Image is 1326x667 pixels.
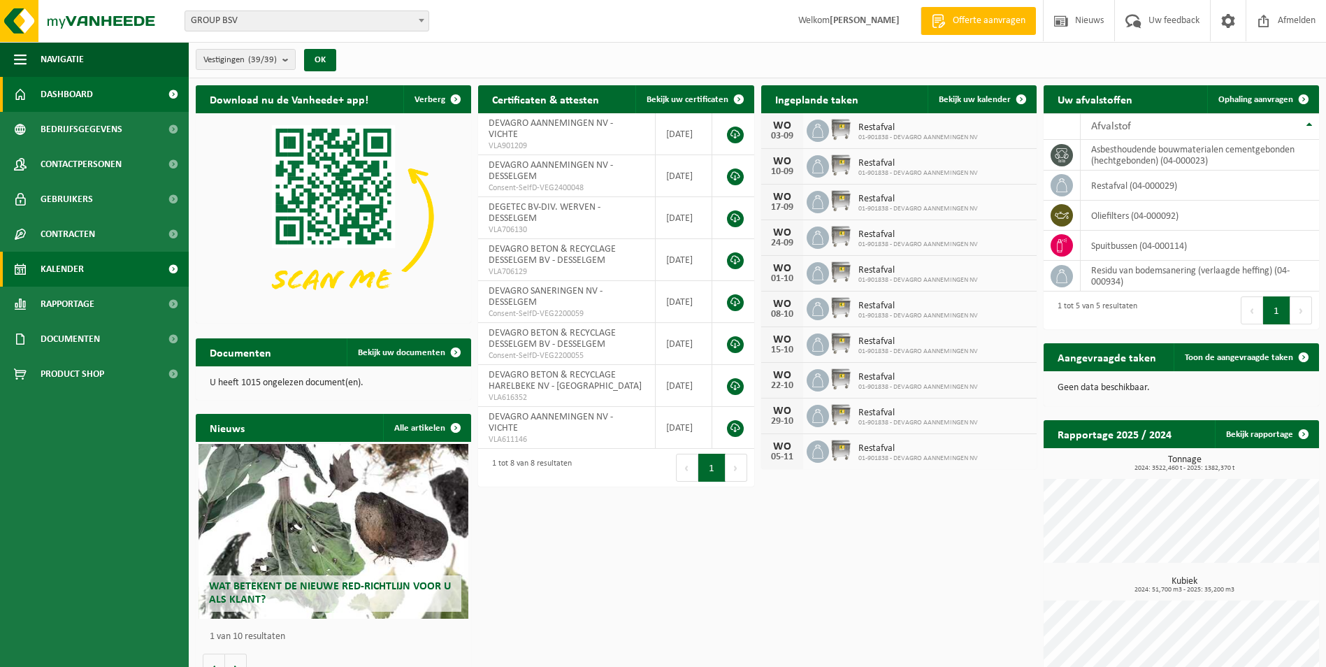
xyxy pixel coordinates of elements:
[768,167,796,177] div: 10-09
[41,147,122,182] span: Contactpersonen
[921,7,1036,35] a: Offerte aanvragen
[185,11,428,31] span: GROUP BSV
[196,338,285,366] h2: Documenten
[768,192,796,203] div: WO
[858,419,978,427] span: 01-901838 - DEVAGRO AANNEMINGEN NV
[489,286,603,308] span: DEVAGRO SANERINGEN NV - DESSELGEM
[1241,296,1263,324] button: Previous
[858,443,978,454] span: Restafval
[489,202,600,224] span: DEGETEC BV-DIV. WERVEN - DESSELGEM
[768,406,796,417] div: WO
[403,85,470,113] button: Verberg
[1263,296,1290,324] button: 1
[768,334,796,345] div: WO
[1081,171,1319,201] td: restafval (04-000029)
[489,434,644,445] span: VLA611146
[768,417,796,426] div: 29-10
[858,347,978,356] span: 01-901838 - DEVAGRO AANNEMINGEN NV
[489,308,644,320] span: Consent-SelfD-VEG2200059
[858,158,978,169] span: Restafval
[485,452,572,483] div: 1 tot 8 van 8 resultaten
[858,241,978,249] span: 01-901838 - DEVAGRO AANNEMINGEN NV
[1218,95,1293,104] span: Ophaling aanvragen
[415,95,445,104] span: Verberg
[1044,420,1186,447] h2: Rapportage 2025 / 2024
[489,350,644,361] span: Consent-SelfD-VEG2200055
[1044,85,1146,113] h2: Uw afvalstoffen
[768,452,796,462] div: 05-11
[928,85,1035,113] a: Bekijk uw kalender
[41,287,94,322] span: Rapportage
[196,49,296,70] button: Vestigingen(39/39)
[768,238,796,248] div: 24-09
[248,55,277,64] count: (39/39)
[358,348,445,357] span: Bekijk uw documenten
[1051,587,1319,594] span: 2024: 51,700 m3 - 2025: 35,200 m3
[656,155,713,197] td: [DATE]
[829,296,853,320] img: WB-1100-GAL-GY-02
[768,131,796,141] div: 03-09
[41,112,122,147] span: Bedrijfsgegevens
[858,122,978,134] span: Restafval
[199,444,468,619] a: Wat betekent de nieuwe RED-richtlijn voor u als klant?
[478,85,613,113] h2: Certificaten & attesten
[1051,295,1137,326] div: 1 tot 5 van 5 resultaten
[949,14,1029,28] span: Offerte aanvragen
[858,194,978,205] span: Restafval
[858,169,978,178] span: 01-901838 - DEVAGRO AANNEMINGEN NV
[1091,121,1131,132] span: Afvalstof
[858,265,978,276] span: Restafval
[656,365,713,407] td: [DATE]
[768,345,796,355] div: 15-10
[41,42,84,77] span: Navigatie
[635,85,753,113] a: Bekijk uw certificaten
[676,454,698,482] button: Previous
[1215,420,1318,448] a: Bekijk rapportage
[209,581,451,605] span: Wat betekent de nieuwe RED-richtlijn voor u als klant?
[829,438,853,462] img: WB-1100-GAL-GY-02
[656,407,713,449] td: [DATE]
[761,85,872,113] h2: Ingeplande taken
[656,281,713,323] td: [DATE]
[768,227,796,238] div: WO
[768,203,796,213] div: 17-09
[41,252,84,287] span: Kalender
[1051,455,1319,472] h3: Tonnage
[768,263,796,274] div: WO
[1081,231,1319,261] td: spuitbussen (04-000114)
[489,392,644,403] span: VLA616352
[41,322,100,357] span: Documenten
[858,312,978,320] span: 01-901838 - DEVAGRO AANNEMINGEN NV
[304,49,336,71] button: OK
[647,95,728,104] span: Bekijk uw certificaten
[489,141,644,152] span: VLA901209
[196,113,471,320] img: Download de VHEPlus App
[829,189,853,213] img: WB-1100-GAL-GY-02
[768,299,796,310] div: WO
[698,454,726,482] button: 1
[210,378,457,388] p: U heeft 1015 ongelezen document(en).
[656,323,713,365] td: [DATE]
[41,217,95,252] span: Contracten
[829,403,853,426] img: WB-1100-GAL-GY-02
[1174,343,1318,371] a: Toon de aangevraagde taken
[489,118,613,140] span: DEVAGRO AANNEMINGEN NV - VICHTE
[1207,85,1318,113] a: Ophaling aanvragen
[768,370,796,381] div: WO
[656,197,713,239] td: [DATE]
[489,328,616,350] span: DEVAGRO BETON & RECYCLAGE DESSELGEM BV - DESSELGEM
[858,383,978,392] span: 01-901838 - DEVAGRO AANNEMINGEN NV
[656,239,713,281] td: [DATE]
[489,266,644,278] span: VLA706129
[768,441,796,452] div: WO
[41,357,104,392] span: Product Shop
[41,77,93,112] span: Dashboard
[768,310,796,320] div: 08-10
[768,156,796,167] div: WO
[829,331,853,355] img: WB-1100-GAL-GY-02
[829,224,853,248] img: WB-1100-GAL-GY-02
[829,117,853,141] img: WB-1100-GAL-GY-02
[858,372,978,383] span: Restafval
[489,412,613,433] span: DEVAGRO AANNEMINGEN NV - VICHTE
[1044,343,1170,371] h2: Aangevraagde taken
